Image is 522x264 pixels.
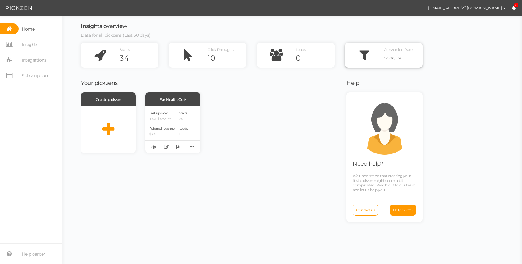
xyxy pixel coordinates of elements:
div: 0 [296,54,335,63]
span: Starts [120,47,130,52]
a: Configure [384,54,423,63]
span: Help center [22,249,45,259]
img: Pickzen logo [6,4,32,12]
span: Home [22,24,34,34]
span: Need help? [353,160,383,167]
span: Help [346,80,359,87]
p: 0 [179,132,188,136]
span: Starts [179,111,187,115]
span: Leads [179,126,188,130]
span: Referred revenue [149,126,175,130]
span: Your pickzens [81,80,118,87]
button: [EMAIL_ADDRESS][DOMAIN_NAME] [422,2,511,13]
div: 10 [208,54,246,63]
div: Ear Health Quiz [145,92,200,106]
div: Last updated [DATE] 4:22 PM Referred revenue $399 Starts 34 Leads 0 [145,106,200,153]
span: Configure [384,56,401,60]
span: Subscription [22,71,48,81]
img: support.png [357,99,413,155]
span: [EMAIL_ADDRESS][DOMAIN_NAME] [428,5,502,10]
span: Insights [22,40,38,49]
span: 6 [514,3,519,8]
span: Conversion Rate [384,47,413,52]
span: Help center [393,208,413,212]
div: 34 [120,54,158,63]
p: [DATE] 4:22 PM [149,117,175,121]
span: Click Throughs [208,47,233,52]
span: We understand that creating your first pickzen might seem a bit complicated. Reach out to our tea... [353,173,415,192]
p: $399 [149,132,175,136]
span: Leads [296,47,306,52]
span: Last updated [149,111,169,115]
span: Create pickzen [96,97,121,102]
img: 0cf658424422677615d517fbba8ea2d8 [411,2,422,13]
a: Help center [390,205,417,216]
span: Insights overview [81,23,127,30]
span: Integrations [22,55,46,65]
p: 34 [179,117,188,121]
span: Data for all pickzens (Last 30 days) [81,32,150,38]
span: Contact us [356,208,375,212]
